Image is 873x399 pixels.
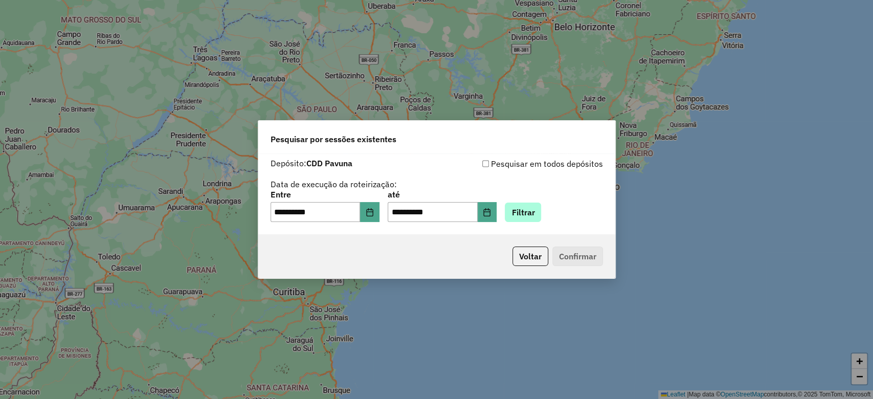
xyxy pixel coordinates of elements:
label: Depósito: [271,157,352,169]
button: Filtrar [505,203,541,222]
strong: CDD Pavuna [306,158,352,168]
div: Pesquisar em todos depósitos [437,158,603,170]
label: até [388,188,497,201]
button: Choose Date [360,202,379,223]
span: Pesquisar por sessões existentes [271,133,396,145]
label: Entre [271,188,379,201]
button: Voltar [512,247,548,266]
label: Data de execução da roteirização: [271,178,397,190]
button: Choose Date [478,202,497,223]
